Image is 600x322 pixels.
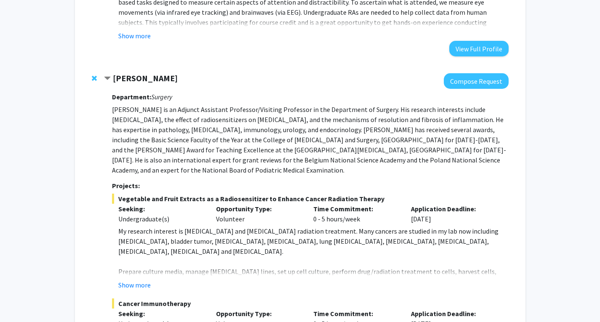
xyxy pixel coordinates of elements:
[112,93,151,101] strong: Department:
[6,284,36,316] iframe: Chat
[118,309,203,319] p: Seeking:
[118,227,499,255] span: My research interest is [MEDICAL_DATA] and [MEDICAL_DATA] radiation treatment. Many cancers are s...
[112,181,140,190] strong: Projects:
[411,204,496,214] p: Application Deadline:
[113,73,178,83] strong: [PERSON_NAME]
[118,214,203,224] div: Undergraduate(s)
[449,41,509,56] button: View Full Profile
[210,204,307,224] div: Volunteer
[118,204,203,214] p: Seeking:
[405,204,502,224] div: [DATE]
[307,204,405,224] div: 0 - 5 hours/week
[216,309,301,319] p: Opportunity Type:
[92,75,97,82] span: Remove Yujiang Fang from bookmarks
[313,204,398,214] p: Time Commitment:
[118,280,151,290] button: Show more
[216,204,301,214] p: Opportunity Type:
[112,298,508,309] span: Cancer Immunotherapy
[313,309,398,319] p: Time Commitment:
[444,73,509,89] button: Compose Request to Yujiang Fang
[411,309,496,319] p: Application Deadline:
[118,31,151,41] button: Show more
[151,93,172,101] i: Surgery
[118,267,496,286] span: Prepare culture media, manage [MEDICAL_DATA] lines, set up cell culture, perform drug/radiation t...
[112,194,508,204] span: Vegetable and Fruit Extracts as a Radiosensitizer to Enhance Cancer Radiation Therapy
[112,104,508,175] p: [PERSON_NAME] is an Adjunct Assistant Professor/Visiting Professor in the Department of Surgery. ...
[104,75,111,82] span: Contract Yujiang Fang Bookmark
